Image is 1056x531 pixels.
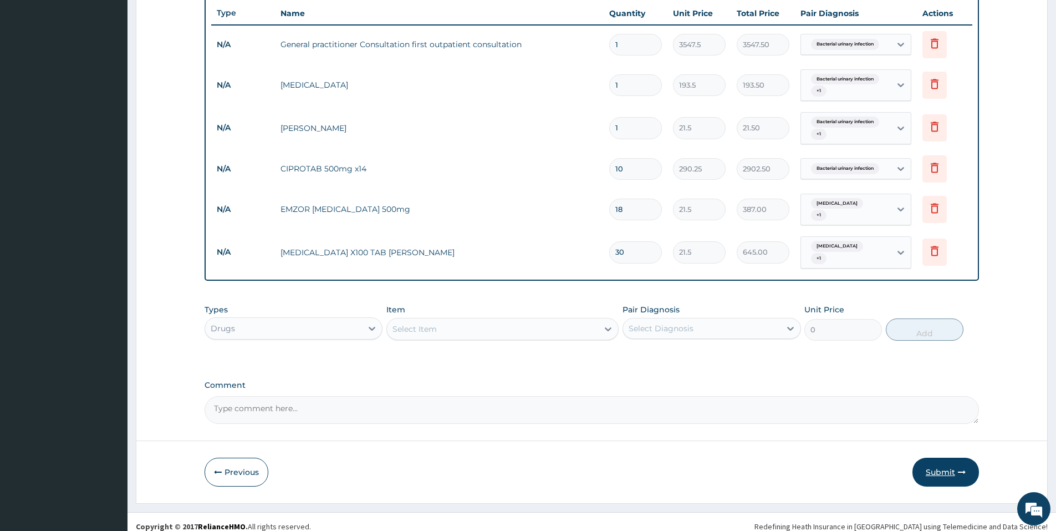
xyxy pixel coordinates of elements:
[275,241,604,264] td: [MEDICAL_DATA] X100 TAB [PERSON_NAME]
[275,33,604,55] td: General practitioner Consultation first outpatient consultation
[811,210,827,221] span: + 1
[623,304,680,315] label: Pair Diagnosis
[211,118,275,138] td: N/A
[886,318,963,341] button: Add
[912,458,979,487] button: Submit
[211,34,275,55] td: N/A
[811,74,879,85] span: Bacterial urinary infection
[392,323,437,335] div: Select Item
[275,74,604,96] td: [MEDICAL_DATA]
[211,323,235,334] div: Drugs
[386,304,405,315] label: Item
[811,85,827,97] span: + 1
[182,6,208,32] div: Minimize live chat window
[205,381,979,390] label: Comment
[275,117,604,139] td: [PERSON_NAME]
[667,2,731,24] th: Unit Price
[275,198,604,220] td: EMZOR [MEDICAL_DATA] 500mg
[604,2,667,24] th: Quantity
[811,129,827,140] span: + 1
[804,304,844,315] label: Unit Price
[58,62,186,77] div: Chat with us now
[917,2,972,24] th: Actions
[811,241,863,252] span: [MEDICAL_DATA]
[211,75,275,95] td: N/A
[811,163,879,174] span: Bacterial urinary infection
[6,303,211,342] textarea: Type your message and hit 'Enter'
[211,3,275,23] th: Type
[64,140,153,252] span: We're online!
[811,253,827,264] span: + 1
[795,2,917,24] th: Pair Diagnosis
[731,2,795,24] th: Total Price
[211,199,275,220] td: N/A
[811,39,879,50] span: Bacterial urinary infection
[211,242,275,262] td: N/A
[205,305,228,315] label: Types
[629,323,693,334] div: Select Diagnosis
[21,55,45,83] img: d_794563401_company_1708531726252_794563401
[275,2,604,24] th: Name
[275,158,604,180] td: CIPROTAB 500mg x14
[811,117,879,128] span: Bacterial urinary infection
[811,198,863,209] span: [MEDICAL_DATA]
[205,458,268,487] button: Previous
[211,159,275,179] td: N/A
